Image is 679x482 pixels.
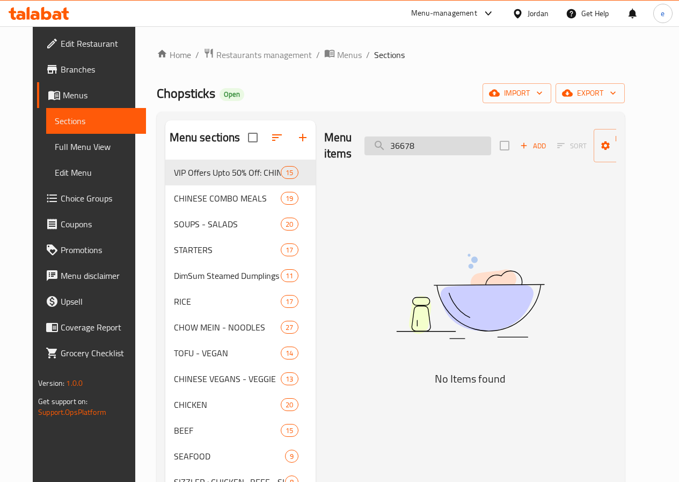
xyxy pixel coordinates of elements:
span: Edit Restaurant [61,37,137,50]
span: Menus [63,89,137,102]
span: 19 [281,193,297,204]
span: 1.0.0 [66,376,83,390]
div: items [281,424,298,437]
span: SOUPS - SALADS [174,218,281,231]
div: items [281,243,298,256]
div: RICE17 [165,289,316,314]
a: Sections [46,108,146,134]
div: STARTERS17 [165,237,316,263]
span: 20 [281,219,297,229]
div: BEEF15 [165,418,316,443]
span: Edit Menu [55,166,137,179]
a: Promotions [37,237,146,263]
a: Menus [37,82,146,108]
span: CHOW MEIN - NOODLES [174,321,281,334]
span: Restaurants management [216,48,312,61]
span: CHICKEN [174,398,281,411]
h5: No Items found [336,370,604,387]
div: CHOW MEIN - NOODLES27 [165,314,316,340]
span: Open [220,90,244,99]
a: Edit Menu [46,160,146,185]
span: export [564,87,616,100]
a: Branches [37,56,146,82]
span: SEAFOOD [174,450,285,463]
span: 15 [281,168,297,178]
a: Coupons [37,211,146,237]
nav: breadcrumb [157,48,625,62]
li: / [366,48,370,61]
span: Sort sections [264,125,290,150]
div: items [281,295,298,308]
div: Open [220,88,244,101]
span: Menus [337,48,362,61]
span: RICE [174,295,281,308]
li: / [195,48,199,61]
button: Add [516,138,550,154]
span: Add item [516,138,550,154]
div: CHINESE VEGANS - VEGGIE13 [165,366,316,392]
div: CHICKEN20 [165,392,316,418]
h2: Menu sections [170,130,240,146]
h2: Menu items [324,130,352,162]
div: CHINESE COMBO MEALS19 [165,185,316,211]
span: 17 [281,245,297,255]
span: BEEF [174,424,281,437]
span: Coupons [61,218,137,231]
span: import [491,87,543,100]
span: TOFU - VEGAN [174,347,281,359]
div: items [281,398,298,411]
span: Version: [38,376,64,390]
div: items [281,269,298,282]
button: Manage items [594,129,666,162]
div: CHINESE COMBO MEALS [174,192,281,205]
a: Restaurants management [203,48,312,62]
span: 14 [281,348,297,358]
a: Full Menu View [46,134,146,160]
span: 27 [281,322,297,333]
div: SOUPS - SALADS20 [165,211,316,237]
span: Coverage Report [61,321,137,334]
span: Branches [61,63,137,76]
div: Jordan [528,8,549,19]
span: Menu disclaimer [61,269,137,282]
div: items [285,450,298,463]
div: CHINESE VEGANS - VEGGIE [174,372,281,385]
img: dish.svg [336,225,604,368]
div: items [281,321,298,334]
a: Choice Groups [37,185,146,211]
a: Support.OpsPlatform [38,405,106,419]
button: export [556,83,625,103]
button: import [483,83,551,103]
span: 9 [286,451,298,462]
div: TOFU - VEGAN14 [165,340,316,366]
div: SEAFOOD9 [165,443,316,469]
span: Grocery Checklist [61,347,137,359]
span: Sections [55,114,137,127]
span: e [661,8,665,19]
div: DimSum Steamed Dumplings -Potstickers11 [165,263,316,289]
span: Select section first [550,138,594,154]
a: Menus [324,48,362,62]
div: items [281,166,298,179]
span: STARTERS [174,243,281,256]
a: Coverage Report [37,314,146,340]
div: VIP Offers Upto 50% Off: CHINESE-SUSHI15 [165,160,316,185]
a: Upsell [37,289,146,314]
span: Chopsticks [157,81,215,105]
span: Promotions [61,243,137,256]
span: 13 [281,374,297,384]
li: / [316,48,320,61]
span: Full Menu View [55,140,137,153]
span: Manage items [602,132,657,159]
span: 20 [281,400,297,410]
div: items [281,192,298,205]
span: Upsell [61,295,137,308]
span: Get support on: [38,394,87,408]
